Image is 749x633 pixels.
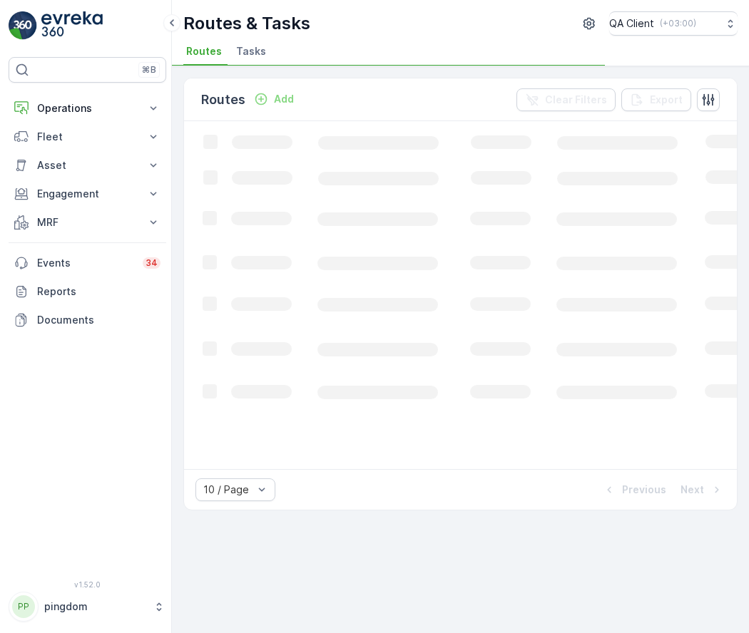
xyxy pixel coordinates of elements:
[601,481,668,498] button: Previous
[248,91,300,108] button: Add
[650,93,683,107] p: Export
[609,11,738,36] button: QA Client(+03:00)
[609,16,654,31] p: QA Client
[9,580,166,589] span: v 1.52.0
[201,90,245,110] p: Routes
[9,180,166,208] button: Engagement
[9,208,166,237] button: MRF
[142,64,156,76] p: ⌘B
[41,11,103,40] img: logo_light-DOdMpM7g.png
[660,18,696,29] p: ( +03:00 )
[236,44,266,58] span: Tasks
[621,88,691,111] button: Export
[37,313,160,327] p: Documents
[622,483,666,497] p: Previous
[516,88,616,111] button: Clear Filters
[12,595,35,618] div: PP
[679,481,725,498] button: Next
[183,12,310,35] p: Routes & Tasks
[37,215,138,230] p: MRF
[186,44,222,58] span: Routes
[37,101,138,115] p: Operations
[37,158,138,173] p: Asset
[44,599,146,614] p: pingdom
[9,277,166,306] a: Reports
[9,151,166,180] button: Asset
[37,130,138,144] p: Fleet
[274,92,294,106] p: Add
[681,483,704,497] p: Next
[545,93,607,107] p: Clear Filters
[9,123,166,151] button: Fleet
[9,249,166,277] a: Events34
[9,94,166,123] button: Operations
[37,187,138,201] p: Engagement
[9,592,166,622] button: PPpingdom
[146,257,158,269] p: 34
[37,284,160,299] p: Reports
[37,256,134,270] p: Events
[9,11,37,40] img: logo
[9,306,166,334] a: Documents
